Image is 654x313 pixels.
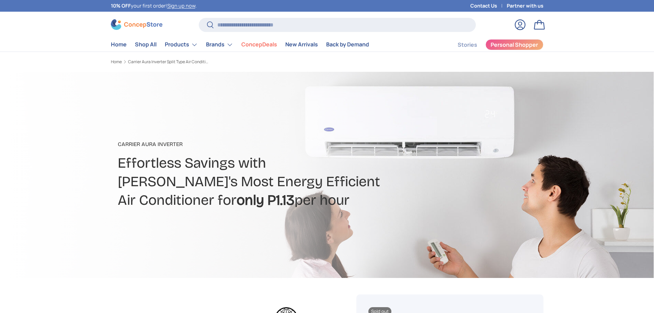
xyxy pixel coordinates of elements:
[485,39,543,50] a: Personal Shopper
[111,38,369,52] nav: Primary
[165,38,198,52] a: Products
[285,38,318,51] a: New Arrivals
[202,38,237,52] summary: Brands
[111,38,127,51] a: Home
[241,38,277,51] a: ConcepDeals
[118,154,381,210] h2: Effortless Savings with [PERSON_NAME]'s Most Energy Efficient Air Conditioner for per hour
[458,38,477,52] a: Stories
[135,38,157,51] a: Shop All
[161,38,202,52] summary: Products
[111,19,162,30] img: ConcepStore
[206,38,233,52] a: Brands
[167,2,195,9] a: Sign up now
[111,2,131,9] strong: 10% OFF
[441,38,543,52] nav: Secondary
[470,2,507,10] a: Contact Us
[507,2,543,10] a: Partner with us
[118,140,381,148] p: CARRIER AURA INVERTER
[111,60,122,64] a: Home
[128,60,210,64] a: Carrier Aura Inverter Split Type Air Conditioner
[111,59,340,65] nav: Breadcrumbs
[326,38,369,51] a: Back by Demand
[111,2,197,10] p: your first order! .
[491,42,538,47] span: Personal Shopper
[237,191,295,209] strong: only P1.13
